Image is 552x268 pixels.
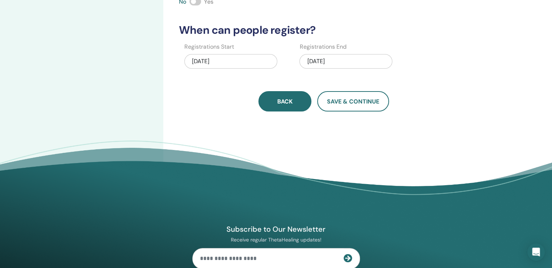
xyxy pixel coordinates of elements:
[175,24,473,37] h3: When can people register?
[192,224,360,234] h4: Subscribe to Our Newsletter
[299,54,392,69] div: [DATE]
[277,98,293,105] span: Back
[299,42,346,51] label: Registrations End
[527,243,545,261] div: Open Intercom Messenger
[192,236,360,243] p: Receive regular ThetaHealing updates!
[184,42,234,51] label: Registrations Start
[317,91,389,111] button: Save & Continue
[184,54,277,69] div: [DATE]
[327,98,379,105] span: Save & Continue
[258,91,311,111] button: Back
